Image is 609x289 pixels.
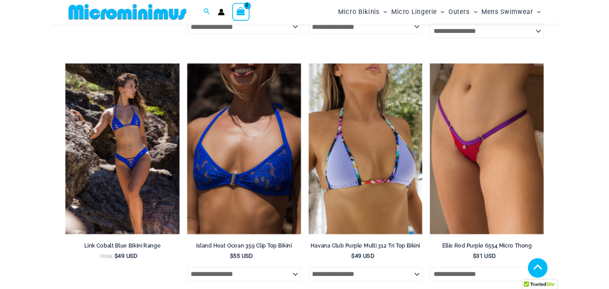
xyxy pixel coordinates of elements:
a: View Shopping Cart, empty [218,4,238,24]
span: Menu Toggle [463,3,472,26]
a: OutersMenu ToggleMenu Toggle [475,3,514,26]
a: Ellie RedPurple 6554 Micro Thong 04Ellie RedPurple 6554 Micro Thong 05Ellie RedPurple 6554 Micro ... [454,76,591,280]
img: Link Cobalt Blue 3070 Top 4955 Bottom 03 [18,76,155,280]
a: Micro BikinisMenu ToggleMenu Toggle [342,3,406,26]
span: Menu Toggle [394,3,403,26]
span: Mens Swimwear [516,3,578,26]
span: Menu Toggle [578,3,587,26]
a: Mens SwimwearMenu ToggleMenu Toggle [514,3,590,26]
span: Outers [477,3,503,26]
a: Account icon link [201,10,209,18]
span: Micro Bikinis [344,3,394,26]
img: Havana Club Purple Multi 312 Top 01 [309,76,446,280]
img: Island Heat Ocean 359 Top 01 [164,76,300,280]
a: Havana Club Purple Multi 312 Top 01Havana Club Purple Multi 312 Top 451 Bottom 03Havana Club Purp... [309,76,446,280]
img: MM SHOP LOGO FLAT [18,4,166,24]
a: Island Heat Ocean 359 Top 01Island Heat Ocean 359 Top 03Island Heat Ocean 359 Top 03 [164,76,300,280]
a: Search icon link [183,9,192,20]
a: Micro LingerieMenu ToggleMenu Toggle [406,3,474,26]
span: Menu Toggle [503,3,512,26]
span: Micro Lingerie [408,3,463,26]
img: Ellie RedPurple 6554 Micro Thong 04 [454,76,591,280]
a: Link Cobalt Blue 3070 Top 4955 Bottom 03Link Cobalt Blue 3070 Top 4955 Bottom 04Link Cobalt Blue ... [18,76,155,280]
nav: Site Navigation [341,1,591,27]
